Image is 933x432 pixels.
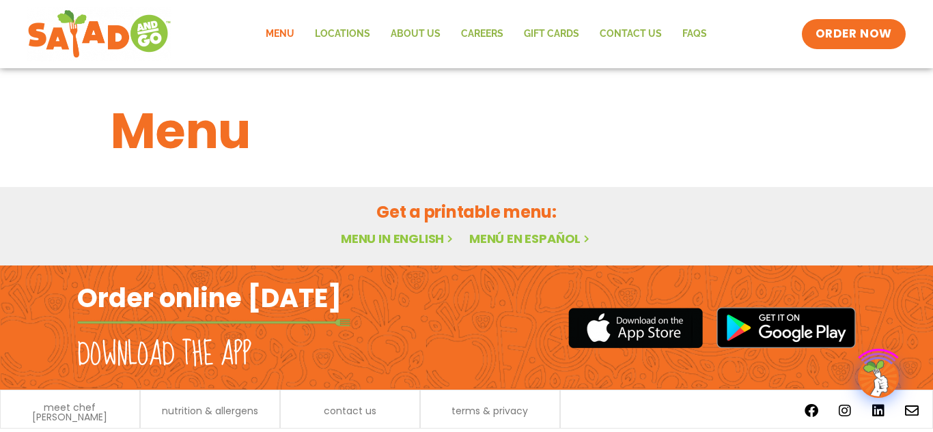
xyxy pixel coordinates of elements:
a: Menu [255,18,305,50]
a: contact us [324,406,376,416]
nav: Menu [255,18,717,50]
h1: Menu [111,94,822,168]
img: appstore [568,306,703,350]
a: nutrition & allergens [162,406,258,416]
a: About Us [380,18,451,50]
h2: Get a printable menu: [111,200,822,224]
a: terms & privacy [451,406,528,416]
a: ORDER NOW [802,19,906,49]
img: new-SAG-logo-768×292 [27,7,171,61]
a: Locations [305,18,380,50]
a: Careers [451,18,514,50]
h2: Order online [DATE] [77,281,342,315]
h2: Download the app [77,336,251,374]
span: ORDER NOW [816,26,892,42]
a: meet chef [PERSON_NAME] [8,403,133,422]
img: fork [77,319,350,326]
a: Contact Us [589,18,672,50]
a: Menu in English [341,230,456,247]
a: GIFT CARDS [514,18,589,50]
a: Menú en español [469,230,592,247]
a: FAQs [672,18,717,50]
img: google_play [716,307,856,348]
